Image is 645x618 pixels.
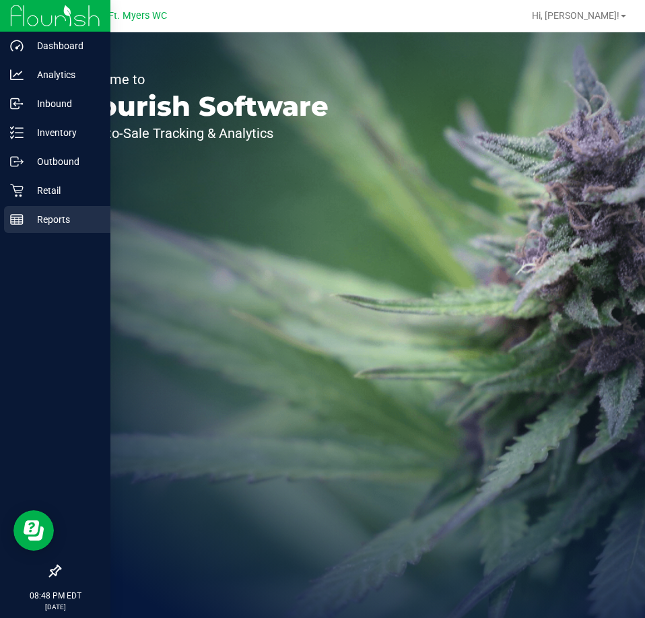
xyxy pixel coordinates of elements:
[24,38,104,54] p: Dashboard
[24,182,104,199] p: Retail
[73,73,329,86] p: Welcome to
[73,93,329,120] p: Flourish Software
[10,97,24,110] inline-svg: Inbound
[24,67,104,83] p: Analytics
[73,127,329,140] p: Seed-to-Sale Tracking & Analytics
[108,10,167,22] span: Ft. Myers WC
[6,602,104,612] p: [DATE]
[532,10,619,21] span: Hi, [PERSON_NAME]!
[6,590,104,602] p: 08:48 PM EDT
[24,96,104,112] p: Inbound
[24,153,104,170] p: Outbound
[13,510,54,551] iframe: Resource center
[10,126,24,139] inline-svg: Inventory
[10,39,24,53] inline-svg: Dashboard
[24,125,104,141] p: Inventory
[10,68,24,81] inline-svg: Analytics
[10,213,24,226] inline-svg: Reports
[24,211,104,228] p: Reports
[10,155,24,168] inline-svg: Outbound
[10,184,24,197] inline-svg: Retail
